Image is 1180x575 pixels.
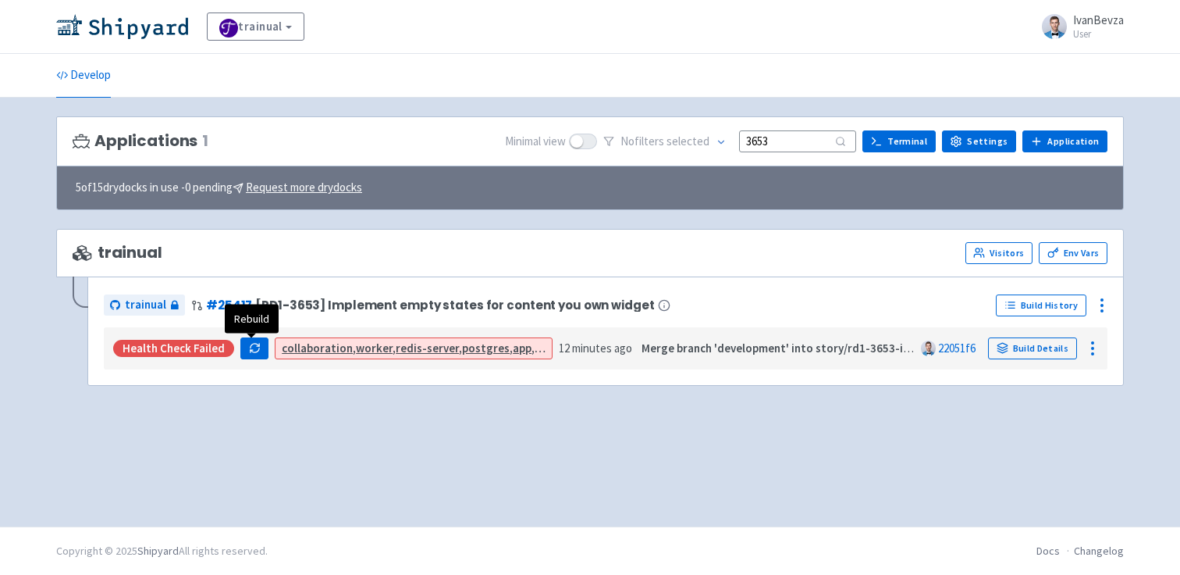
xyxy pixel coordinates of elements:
[396,341,459,355] strong: redis-server
[996,295,1086,316] a: Build History
[113,340,234,357] div: Health check failed
[56,54,111,98] a: Develop
[104,295,185,316] a: trainual
[356,341,393,355] strong: worker
[73,132,208,150] h3: Applications
[1032,14,1124,39] a: IvanBevza User
[1073,29,1124,39] small: User
[620,133,709,151] span: No filter s
[559,341,632,355] time: 12 minutes ago
[56,543,268,559] div: Copyright © 2025 All rights reserved.
[739,130,856,152] input: Search...
[938,341,976,355] a: 22051f6
[1039,242,1107,264] a: Env Vars
[513,341,531,355] strong: app
[1036,544,1060,558] a: Docs
[202,132,208,150] span: 1
[207,12,304,41] a: trainual
[965,242,1032,264] a: Visitors
[862,130,936,152] a: Terminal
[282,341,762,355] a: collaboration,worker,redis-server,postgres,app,elasticsearchand failed to start
[462,341,510,355] strong: postgres
[246,180,362,195] u: Request more drydocks
[125,296,166,314] span: trainual
[137,544,179,558] a: Shipyard
[988,337,1077,359] a: Build Details
[505,133,566,151] span: Minimal view
[1074,544,1124,558] a: Changelog
[282,341,353,355] strong: collaboration
[666,134,709,148] span: selected
[73,244,162,262] span: trainual
[206,297,252,313] a: #25417
[255,298,654,312] span: [RD1-3653] Implement empty states for content you own widget
[942,130,1016,152] a: Settings
[56,14,188,39] img: Shipyard logo
[1022,130,1107,152] a: Application
[76,179,362,197] span: 5 of 15 drydocks in use - 0 pending
[1073,12,1124,27] span: IvanBevza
